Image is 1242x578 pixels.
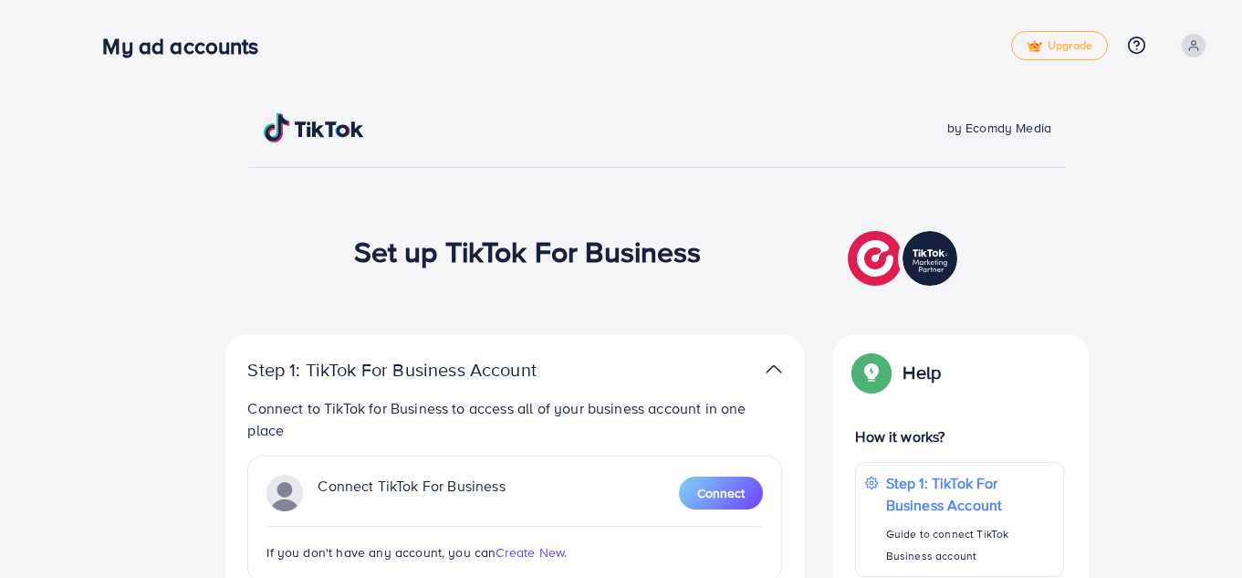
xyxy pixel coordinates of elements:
[247,359,594,381] p: Step 1: TikTok For Business Account
[886,472,1054,516] p: Step 1: TikTok For Business Account
[318,475,505,511] p: Connect TikTok For Business
[102,33,273,59] h3: My ad accounts
[266,475,303,511] img: TikTok partner
[1027,40,1042,53] img: tick
[1027,39,1092,53] span: Upgrade
[264,113,364,142] img: TikTok
[247,397,782,441] p: Connect to TikTok for Business to access all of your business account in one place
[855,356,888,389] img: Popup guide
[1011,31,1108,60] a: tickUpgrade
[903,362,941,384] p: Help
[354,234,702,268] h1: Set up TikTok For Business
[947,119,1051,137] span: by Ecomdy Media
[266,543,496,562] span: If you don't have any account, you can
[679,477,763,510] button: Connect
[496,543,567,562] span: Create New.
[697,484,745,502] span: Connect
[766,356,782,383] img: TikTok partner
[886,523,1054,567] p: Guide to connect TikTok Business account
[848,226,962,290] img: TikTok partner
[855,426,1063,447] p: How it works?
